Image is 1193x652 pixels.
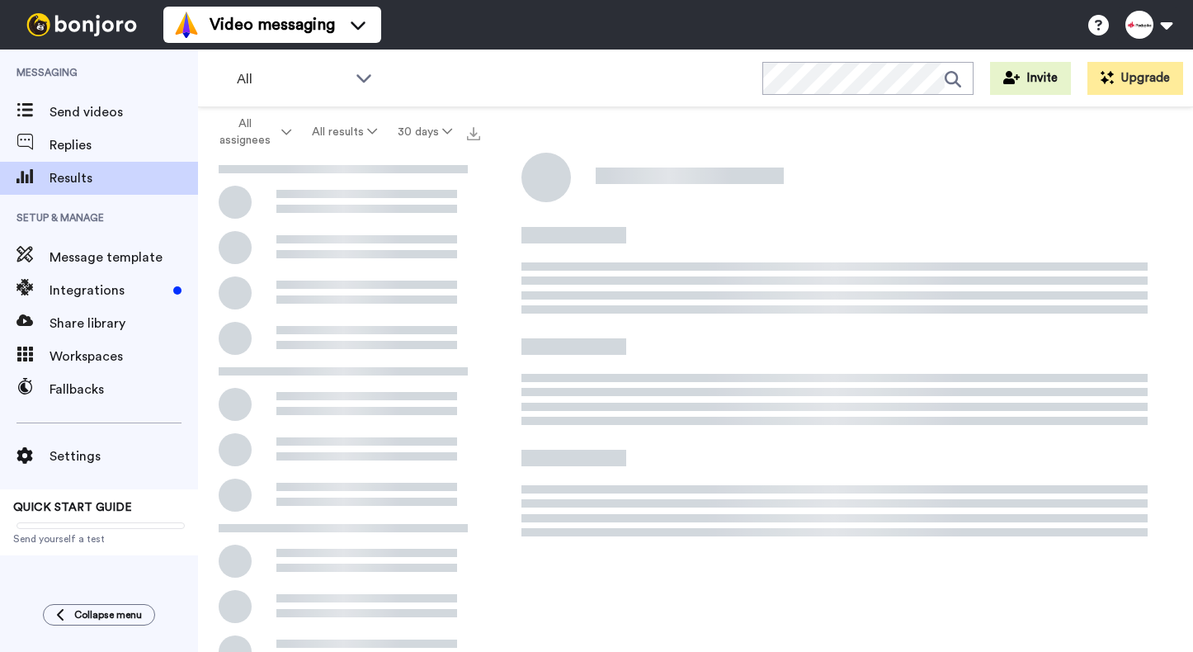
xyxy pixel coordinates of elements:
[237,69,347,89] span: All
[302,117,388,147] button: All results
[43,604,155,626] button: Collapse menu
[13,532,185,546] span: Send yourself a test
[20,13,144,36] img: bj-logo-header-white.svg
[50,380,198,399] span: Fallbacks
[50,281,167,300] span: Integrations
[50,168,198,188] span: Results
[50,135,198,155] span: Replies
[173,12,200,38] img: vm-color.svg
[50,446,198,466] span: Settings
[211,116,278,149] span: All assignees
[201,109,302,155] button: All assignees
[50,102,198,122] span: Send videos
[462,120,485,144] button: Export all results that match these filters now.
[50,314,198,333] span: Share library
[990,62,1071,95] button: Invite
[1087,62,1183,95] button: Upgrade
[50,347,198,366] span: Workspaces
[210,13,335,36] span: Video messaging
[50,248,198,267] span: Message template
[74,608,142,621] span: Collapse menu
[467,127,480,140] img: export.svg
[387,117,462,147] button: 30 days
[13,502,132,513] span: QUICK START GUIDE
